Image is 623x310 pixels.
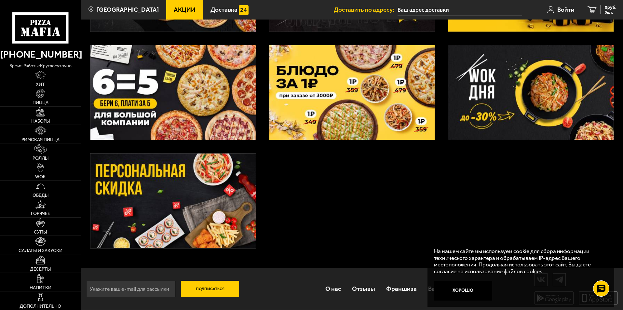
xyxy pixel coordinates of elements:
[381,278,422,299] a: Франшиза
[423,278,461,299] a: Вакансии
[181,281,239,297] button: Подписаться
[35,175,46,179] span: WOK
[33,193,48,198] span: Обеды
[30,286,51,290] span: Напитки
[31,211,50,216] span: Горячее
[434,248,604,275] p: На нашем сайте мы используем cookie для сбора информации технического характера и обрабатываем IP...
[346,278,381,299] a: Отзывы
[21,138,60,142] span: Римская пицца
[334,7,398,13] span: Доставить по адресу:
[97,7,159,13] span: [GEOGRAPHIC_DATA]
[33,156,48,161] span: Роллы
[33,101,48,105] span: Пицца
[398,4,522,16] input: Ваш адрес доставки
[174,7,196,13] span: Акции
[605,10,616,14] span: 0 шт.
[210,7,237,13] span: Доставка
[36,82,45,87] span: Хит
[30,267,51,272] span: Десерты
[86,281,176,297] input: Укажите ваш e-mail для рассылки
[434,281,493,301] button: Хорошо
[239,5,249,15] img: 15daf4d41897b9f0e9f617042186c801.svg
[557,7,575,13] span: Войти
[19,249,62,253] span: Салаты и закуски
[605,5,616,10] span: 0 руб.
[20,304,61,309] span: Дополнительно
[319,278,346,299] a: О нас
[34,230,47,235] span: Супы
[31,119,50,124] span: Наборы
